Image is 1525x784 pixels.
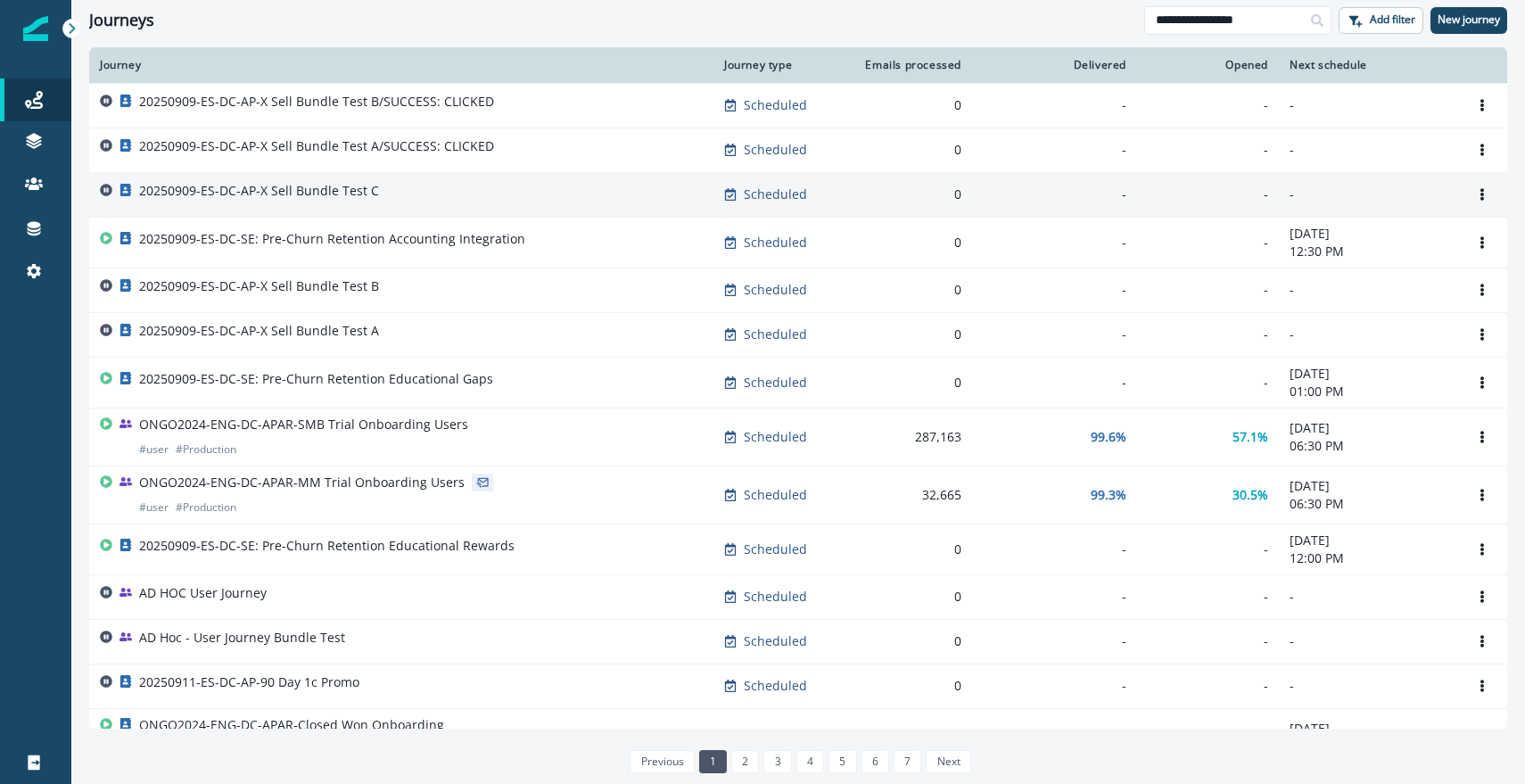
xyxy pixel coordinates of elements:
[731,750,759,773] a: Page 2
[1232,428,1268,446] p: 57.1%
[983,141,1126,159] div: -
[1290,477,1447,495] p: [DATE]
[744,374,807,392] p: Scheduled
[1148,588,1268,606] div: -
[796,750,824,773] a: Page 4
[858,632,961,650] div: 0
[858,281,961,299] div: 0
[1468,369,1496,396] button: Options
[858,141,961,159] div: 0
[1468,181,1496,208] button: Options
[1468,536,1496,563] button: Options
[139,137,494,155] p: 20250909-ES-DC-AP-X Sell Bundle Test A/SUCCESS: CLICKED
[1290,96,1447,114] p: -
[744,186,807,203] p: Scheduled
[139,370,493,388] p: 20250909-ES-DC-SE: Pre-Churn Retention Educational Gaps
[89,708,1507,766] a: ONGO2024-ENG-DC-APAR-Closed Won Onboarding#Production#ContactScheduled55,60499.8%58.8%[DATE]02:00...
[139,416,468,433] p: ONGO2024-ENG-DC-APAR-SMB Trial Onboarding Users
[744,632,807,650] p: Scheduled
[1148,58,1268,72] div: Opened
[858,428,961,446] div: 287,163
[1290,588,1447,606] p: -
[1148,141,1268,159] div: -
[983,281,1126,299] div: -
[1290,141,1447,159] p: -
[89,172,1507,217] a: 20250909-ES-DC-AP-X Sell Bundle Test CScheduled0---Options
[1468,136,1496,163] button: Options
[1468,724,1496,751] button: Options
[1468,673,1496,699] button: Options
[1290,243,1447,260] p: 12:30 PM
[744,428,807,446] p: Scheduled
[1290,532,1447,549] p: [DATE]
[1468,276,1496,303] button: Options
[1148,186,1268,203] div: -
[744,729,807,747] p: Scheduled
[1091,428,1126,446] p: 99.6%
[100,58,703,72] div: Journey
[1370,13,1415,26] p: Add filter
[858,234,961,252] div: 0
[139,441,169,458] p: # user
[983,96,1126,114] div: -
[744,677,807,695] p: Scheduled
[176,441,236,458] p: # Production
[139,230,525,248] p: 20250909-ES-DC-SE: Pre-Churn Retention Accounting Integration
[861,750,889,773] a: Page 6
[983,374,1126,392] div: -
[139,474,465,491] p: ONGO2024-ENG-DC-APAR-MM Trial Onboarding Users
[1232,486,1268,504] p: 30.5%
[926,750,970,773] a: Next page
[1468,583,1496,610] button: Options
[983,234,1126,252] div: -
[89,408,1507,466] a: ONGO2024-ENG-DC-APAR-SMB Trial Onboarding Users#user#ProductionScheduled287,16399.6%57.1%[DATE]06...
[858,729,961,747] div: 55,604
[983,632,1126,650] div: -
[1339,7,1423,34] button: Add filter
[89,357,1507,408] a: 20250909-ES-DC-SE: Pre-Churn Retention Educational GapsScheduled0--[DATE]01:00 PMOptions
[1468,92,1496,119] button: Options
[1290,437,1447,455] p: 06:30 PM
[1290,419,1447,437] p: [DATE]
[89,83,1507,128] a: 20250909-ES-DC-AP-X Sell Bundle Test B/SUCCESS: CLICKEDScheduled0---Options
[1148,281,1268,299] div: -
[1290,720,1447,738] p: [DATE]
[139,584,267,602] p: AD HOC User Journey
[894,750,921,773] a: Page 7
[744,486,807,504] p: Scheduled
[1468,482,1496,508] button: Options
[89,312,1507,357] a: 20250909-ES-DC-AP-X Sell Bundle Test AScheduled0---Options
[858,588,961,606] div: 0
[1290,632,1447,650] p: -
[1148,234,1268,252] div: -
[858,186,961,203] div: 0
[1430,7,1507,34] button: New journey
[1148,374,1268,392] div: -
[139,499,169,516] p: # user
[1091,729,1126,747] p: 99.8%
[744,141,807,159] p: Scheduled
[1290,365,1447,383] p: [DATE]
[744,96,807,114] p: Scheduled
[1468,321,1496,348] button: Options
[1091,486,1126,504] p: 99.3%
[89,574,1507,619] a: AD HOC User JourneyScheduled0---Options
[858,58,961,72] div: Emails processed
[89,619,1507,664] a: AD Hoc - User Journey Bundle TestScheduled0---Options
[699,750,727,773] a: Page 1 is your current page
[139,716,444,734] p: ONGO2024-ENG-DC-APAR-Closed Won Onboarding
[1468,424,1496,450] button: Options
[1148,96,1268,114] div: -
[1290,677,1447,695] p: -
[983,326,1126,343] div: -
[858,677,961,695] div: 0
[1290,225,1447,243] p: [DATE]
[89,128,1507,172] a: 20250909-ES-DC-AP-X Sell Bundle Test A/SUCCESS: CLICKEDScheduled0---Options
[1290,495,1447,513] p: 06:30 PM
[858,374,961,392] div: 0
[1232,729,1268,747] p: 58.8%
[1290,58,1447,72] div: Next schedule
[23,16,48,41] img: Inflection
[1290,281,1447,299] p: -
[744,326,807,343] p: Scheduled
